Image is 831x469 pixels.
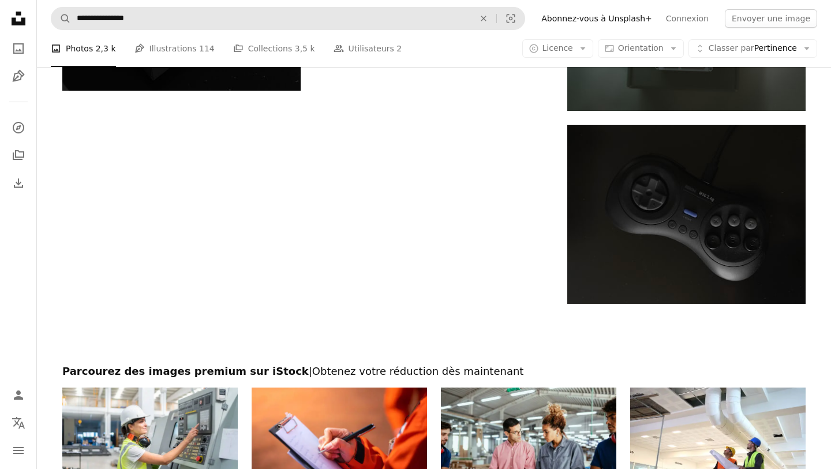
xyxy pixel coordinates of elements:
a: Explorer [7,116,30,139]
button: Licence [522,39,593,58]
a: Illustrations [7,65,30,88]
a: manette SEGA Genesis grise et noire [567,209,806,219]
a: Illustrations 114 [134,30,215,67]
a: Collections [7,144,30,167]
span: Licence [542,43,573,53]
a: Photos [7,37,30,60]
button: Recherche de visuels [497,8,525,29]
a: Abonnez-vous à Unsplash+ [534,9,659,28]
a: Connexion / S’inscrire [7,384,30,407]
button: Langue [7,411,30,434]
span: Classer par [709,43,754,53]
span: 3,5 k [295,42,315,55]
form: Rechercher des visuels sur tout le site [51,7,525,30]
a: Historique de téléchargement [7,172,30,195]
button: Menu [7,439,30,462]
a: Accueil — Unsplash [7,7,30,32]
button: Orientation [598,39,684,58]
button: Envoyer une image [725,9,817,28]
button: Effacer [471,8,496,29]
img: manette SEGA Genesis grise et noire [567,125,806,304]
button: Classer parPertinence [688,39,817,58]
h2: Parcourez des images premium sur iStock [62,364,806,378]
a: Connexion [659,9,716,28]
button: Rechercher sur Unsplash [51,8,71,29]
a: Collections 3,5 k [233,30,315,67]
span: | Obtenez votre réduction dès maintenant [309,365,524,377]
span: 2 [396,42,402,55]
span: 114 [199,42,215,55]
a: Utilisateurs 2 [334,30,402,67]
span: Orientation [618,43,664,53]
span: Pertinence [709,43,797,54]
